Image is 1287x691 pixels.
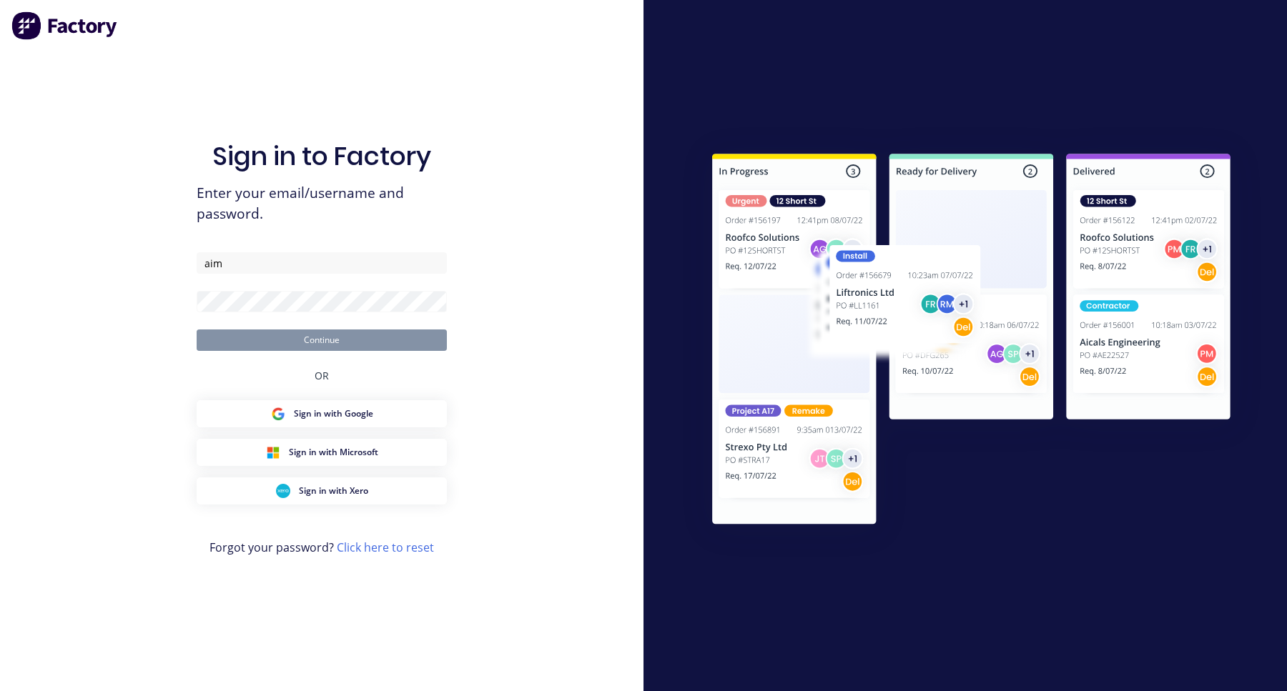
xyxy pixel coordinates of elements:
span: Sign in with Xero [299,484,368,497]
input: Email/Username [197,252,447,274]
span: Sign in with Microsoft [289,446,378,459]
button: Microsoft Sign inSign in with Microsoft [197,439,447,466]
button: Xero Sign inSign in with Xero [197,477,447,504]
img: Factory [11,11,119,40]
a: Click here to reset [337,540,434,555]
img: Sign in [681,125,1262,558]
div: OR [315,351,329,400]
span: Sign in with Google [294,407,373,420]
span: Enter your email/username and password. [197,183,447,224]
button: Continue [197,329,447,351]
button: Google Sign inSign in with Google [197,400,447,427]
img: Google Sign in [271,407,285,421]
img: Xero Sign in [276,484,290,498]
img: Microsoft Sign in [266,445,280,459]
span: Forgot your password? [209,539,434,556]
h1: Sign in to Factory [212,141,431,171]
